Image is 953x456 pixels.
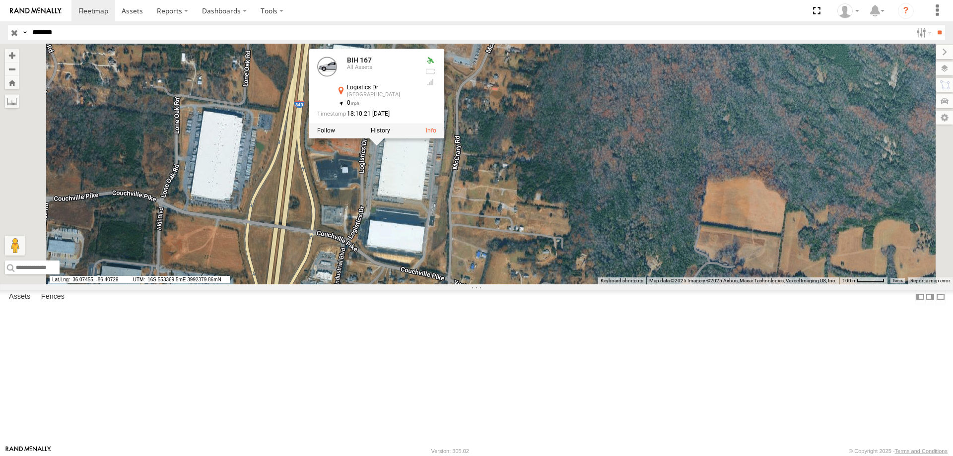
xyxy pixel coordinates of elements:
a: View Asset Details [426,127,436,134]
label: Realtime tracking of Asset [317,127,335,134]
div: Date/time of location update [317,111,416,117]
button: Zoom out [5,62,19,76]
i: ? [898,3,914,19]
label: Map Settings [936,111,953,125]
a: Terms [892,279,903,283]
button: Drag Pegman onto the map to open Street View [5,236,25,256]
a: Visit our Website [5,446,51,456]
button: Keyboard shortcuts [601,277,643,284]
label: Search Filter Options [912,25,934,40]
div: Valid GPS Fix [424,57,436,65]
span: 0 [347,100,359,107]
button: Zoom Home [5,76,19,89]
label: Measure [5,94,19,108]
label: Dock Summary Table to the Right [925,290,935,304]
div: Logistics Dr [347,84,416,91]
button: Map Scale: 100 m per 52 pixels [839,277,887,284]
label: Fences [36,290,69,304]
a: Terms and Conditions [895,448,948,454]
div: Version: 305.02 [431,448,469,454]
span: 100 m [842,278,857,283]
div: © Copyright 2025 - [849,448,948,454]
span: Map data ©2025 Imagery ©2025 Airbus, Maxar Technologies, Vexcel Imaging US, Inc. [649,278,836,283]
div: All Assets [347,65,416,70]
div: Nele . [834,3,863,18]
a: Report a map error [910,278,950,283]
div: Last Event GSM Signal Strength [424,78,436,86]
div: [GEOGRAPHIC_DATA] [347,92,416,98]
span: 36.07455, -86.40729 [50,276,129,283]
label: Dock Summary Table to the Left [915,290,925,304]
button: Zoom in [5,49,19,62]
a: BIH 167 [347,56,372,64]
a: View Asset Details [317,57,337,76]
span: 16S 553369.5mE 3992379.86mN [131,276,230,283]
img: rand-logo.svg [10,7,62,14]
label: Assets [4,290,35,304]
label: Hide Summary Table [936,290,946,304]
div: No battery health information received from this device. [424,67,436,75]
label: Search Query [21,25,29,40]
label: View Asset History [371,127,390,134]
